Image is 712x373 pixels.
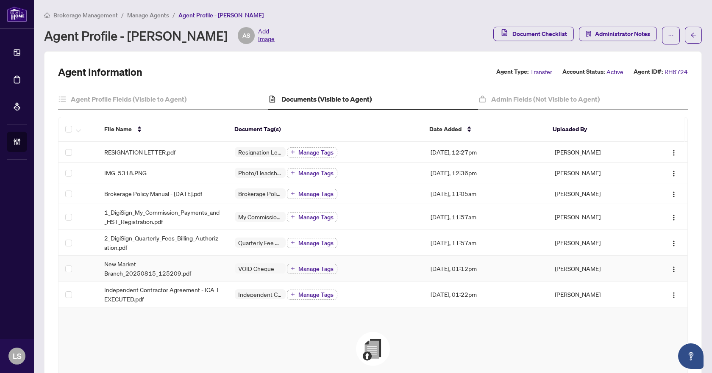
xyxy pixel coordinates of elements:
[424,282,548,307] td: [DATE], 01:22pm
[291,150,295,154] span: plus
[104,147,175,157] span: RESIGNATION LETTER.pdf
[670,214,677,221] img: Logo
[291,215,295,219] span: plus
[127,11,169,19] span: Manage Agents
[670,292,677,298] img: Logo
[678,343,704,369] button: Open asap
[548,142,646,163] td: [PERSON_NAME]
[670,240,677,247] img: Logo
[104,233,221,252] span: 2_DigiSign_Quarterly_Fees_Billing_Authorization.pdf
[548,163,646,183] td: [PERSON_NAME]
[423,117,546,142] th: Date Added
[287,212,337,222] button: Manage Tags
[670,149,677,156] img: Logo
[121,10,124,20] li: /
[356,332,390,366] img: File Upload
[424,142,548,163] td: [DATE], 12:27pm
[104,207,221,226] span: 1_DigiSign_My_Commission_Payments_and_HST_Registration.pdf
[291,191,295,196] span: plus
[665,67,688,77] span: RH6724
[291,240,295,245] span: plus
[13,350,22,362] span: LS
[235,291,286,297] span: Independent Contractor Agreement
[496,67,528,77] label: Agent Type:
[429,124,462,134] span: Date Added
[235,191,286,196] span: Brokerage Policy Manual
[298,191,334,197] span: Manage Tags
[667,287,681,301] button: Logo
[287,147,337,157] button: Manage Tags
[291,171,295,175] span: plus
[424,183,548,204] td: [DATE], 11:05am
[235,170,286,176] span: Photo/Headshot
[281,94,372,104] h4: Documents (Visible to Agent)
[298,292,334,298] span: Manage Tags
[562,67,605,77] label: Account Status:
[667,236,681,249] button: Logo
[606,67,623,77] span: Active
[690,32,696,38] span: arrow-left
[104,259,221,278] span: New Market Branch_20250815_125209.pdf
[104,168,147,177] span: IMG_5318.PNG
[287,238,337,248] button: Manage Tags
[258,27,275,44] span: Add Image
[298,240,334,246] span: Manage Tags
[287,189,337,199] button: Manage Tags
[298,214,334,220] span: Manage Tags
[298,170,334,176] span: Manage Tags
[178,11,264,19] span: Agent Profile - [PERSON_NAME]
[548,183,646,204] td: [PERSON_NAME]
[58,65,142,79] h2: Agent Information
[667,210,681,224] button: Logo
[491,94,600,104] h4: Admin Fields (Not Visible to Agent)
[235,149,286,155] span: Resignation Letter (From previous Brokerage)
[424,204,548,230] td: [DATE], 11:57am
[667,166,681,180] button: Logo
[595,27,650,41] span: Administrator Notes
[586,31,592,37] span: solution
[548,204,646,230] td: [PERSON_NAME]
[71,94,186,104] h4: Agent Profile Fields (Visible to Agent)
[667,145,681,159] button: Logo
[546,117,643,142] th: Uploaded By
[228,117,423,142] th: Document Tag(s)
[424,256,548,282] td: [DATE], 01:12pm
[670,191,677,198] img: Logo
[670,266,677,273] img: Logo
[53,11,118,19] span: Brokerage Management
[44,27,275,44] div: Agent Profile - [PERSON_NAME]
[579,27,657,41] button: Administrator Notes
[97,117,228,142] th: File Name
[493,27,574,41] button: Document Checklist
[424,163,548,183] td: [DATE], 12:36pm
[634,67,663,77] label: Agent ID#:
[548,256,646,282] td: [PERSON_NAME]
[512,27,567,41] span: Document Checklist
[291,292,295,296] span: plus
[7,6,27,22] img: logo
[298,266,334,272] span: Manage Tags
[235,214,286,220] span: My Commission Payments & HST Registration
[242,31,250,40] span: AS
[235,240,286,246] span: Quarterly Fee Auto-Debit Authorization
[291,266,295,271] span: plus
[667,262,681,275] button: Logo
[424,230,548,256] td: [DATE], 11:57am
[104,285,221,304] span: Independent Contractor Agreement - ICA 1 EXECUTED.pdf
[235,265,278,271] span: VOID Cheque
[668,33,674,39] span: ellipsis
[667,187,681,200] button: Logo
[44,12,50,18] span: home
[287,168,337,178] button: Manage Tags
[548,230,646,256] td: [PERSON_NAME]
[172,10,175,20] li: /
[298,149,334,155] span: Manage Tags
[287,290,337,300] button: Manage Tags
[530,67,552,77] span: Transfer
[104,189,202,198] span: Brokerage Policy Manual - [DATE].pdf
[104,124,132,134] span: File Name
[548,282,646,307] td: [PERSON_NAME]
[670,170,677,177] img: Logo
[287,264,337,274] button: Manage Tags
